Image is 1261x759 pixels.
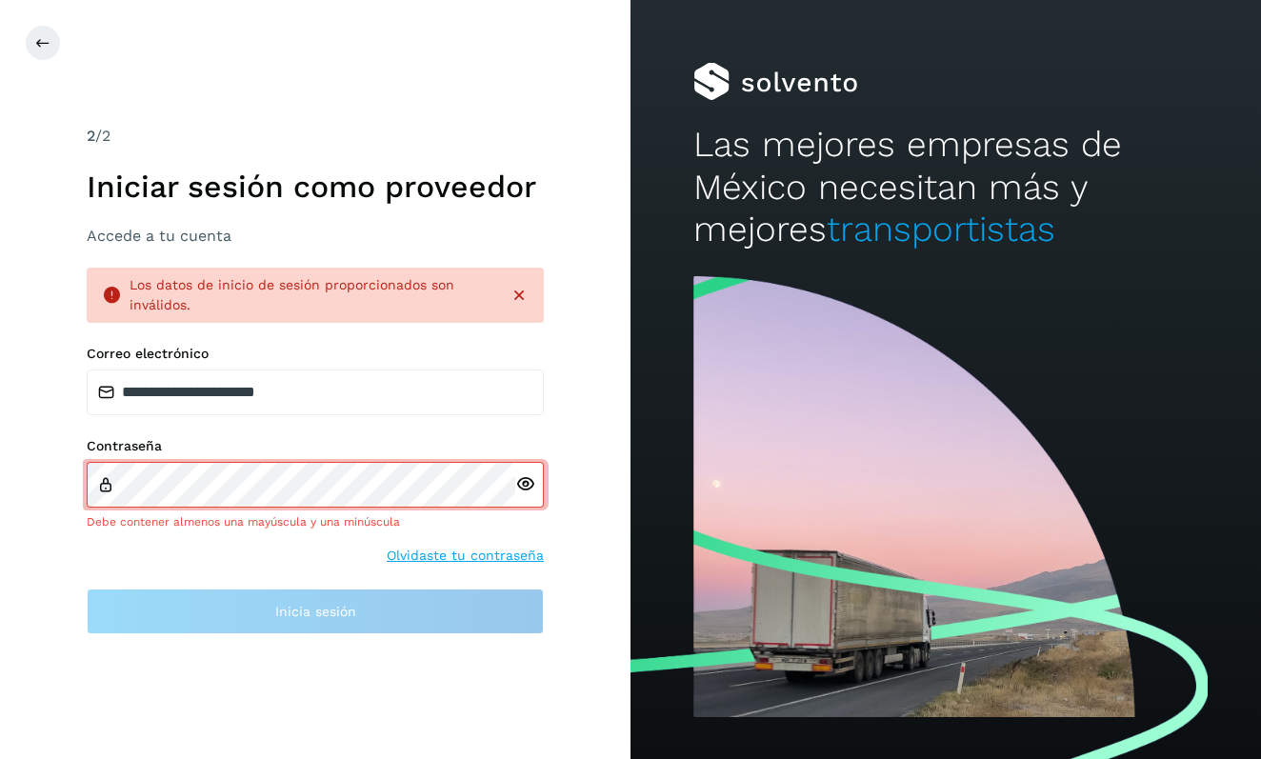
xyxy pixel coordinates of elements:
h2: Las mejores empresas de México necesitan más y mejores [693,124,1198,250]
span: 2 [87,127,95,145]
label: Contraseña [87,438,544,454]
label: Correo electrónico [87,346,544,362]
h3: Accede a tu cuenta [87,227,544,245]
span: Inicia sesión [275,605,356,618]
div: /2 [87,125,544,148]
div: Debe contener almenos una mayúscula y una minúscula [87,513,544,530]
a: Olvidaste tu contraseña [387,546,544,566]
span: transportistas [827,209,1055,250]
h1: Iniciar sesión como proveedor [87,169,544,205]
div: Los datos de inicio de sesión proporcionados son inválidos. [130,275,494,315]
button: Inicia sesión [87,589,544,634]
